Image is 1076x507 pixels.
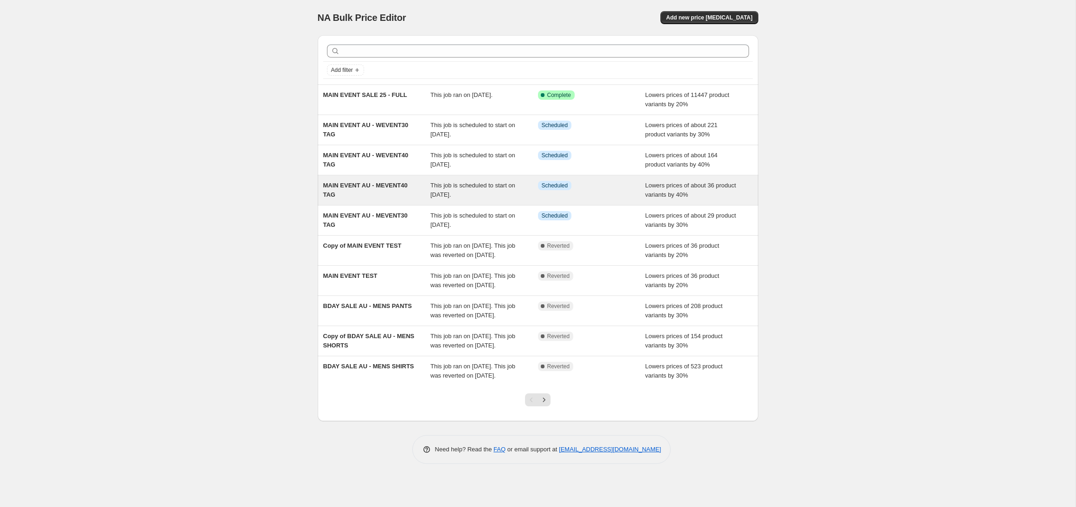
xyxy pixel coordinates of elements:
span: MAIN EVENT SALE 25 - FULL [323,91,407,98]
span: Lowers prices of 11447 product variants by 20% [645,91,729,108]
span: BDAY SALE AU - MENS PANTS [323,302,412,309]
span: This job is scheduled to start on [DATE]. [430,182,515,198]
span: This job ran on [DATE]. This job was reverted on [DATE]. [430,242,515,258]
span: This job ran on [DATE]. This job was reverted on [DATE]. [430,333,515,349]
span: This job ran on [DATE]. This job was reverted on [DATE]. [430,302,515,319]
span: Complete [547,91,571,99]
span: Lowers prices of about 164 product variants by 40% [645,152,717,168]
span: Lowers prices of 154 product variants by 30% [645,333,723,349]
span: Copy of MAIN EVENT TEST [323,242,402,249]
a: [EMAIL_ADDRESS][DOMAIN_NAME] [559,446,661,453]
span: Reverted [547,272,570,280]
span: This job is scheduled to start on [DATE]. [430,152,515,168]
span: Add new price [MEDICAL_DATA] [666,14,752,21]
span: Add filter [331,66,353,74]
nav: Pagination [525,393,551,406]
span: Lowers prices of about 36 product variants by 40% [645,182,736,198]
span: Scheduled [542,122,568,129]
span: Reverted [547,333,570,340]
button: Add filter [327,64,364,76]
span: or email support at [506,446,559,453]
span: Reverted [547,363,570,370]
span: MAIN EVENT TEST [323,272,378,279]
span: Reverted [547,242,570,250]
span: This job is scheduled to start on [DATE]. [430,212,515,228]
span: MAIN EVENT AU - MEVENT30 TAG [323,212,408,228]
span: Lowers prices of about 29 product variants by 30% [645,212,736,228]
span: This job is scheduled to start on [DATE]. [430,122,515,138]
span: Lowers prices of about 221 product variants by 30% [645,122,717,138]
span: Reverted [547,302,570,310]
span: Scheduled [542,152,568,159]
span: MAIN EVENT AU - WEVENT30 TAG [323,122,409,138]
span: Lowers prices of 36 product variants by 20% [645,242,719,258]
span: MAIN EVENT AU - WEVENT40 TAG [323,152,409,168]
span: Scheduled [542,212,568,219]
span: Lowers prices of 208 product variants by 30% [645,302,723,319]
span: Need help? Read the [435,446,494,453]
span: BDAY SALE AU - MENS SHIRTS [323,363,414,370]
span: Lowers prices of 523 product variants by 30% [645,363,723,379]
span: MAIN EVENT AU - MEVENT40 TAG [323,182,408,198]
span: This job ran on [DATE]. This job was reverted on [DATE]. [430,272,515,289]
span: This job ran on [DATE]. [430,91,493,98]
span: This job ran on [DATE]. This job was reverted on [DATE]. [430,363,515,379]
span: Copy of BDAY SALE AU - MENS SHORTS [323,333,415,349]
span: Scheduled [542,182,568,189]
button: Add new price [MEDICAL_DATA] [660,11,758,24]
span: Lowers prices of 36 product variants by 20% [645,272,719,289]
a: FAQ [493,446,506,453]
button: Next [538,393,551,406]
span: NA Bulk Price Editor [318,13,406,23]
